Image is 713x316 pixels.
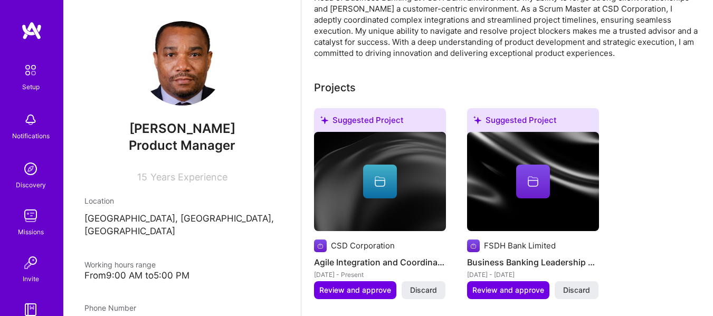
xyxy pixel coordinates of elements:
img: logo [21,21,42,40]
img: teamwork [20,205,41,226]
span: Phone Number [84,303,136,312]
div: CSD Corporation [331,240,395,251]
div: Location [84,195,280,206]
button: Discard [555,281,598,299]
div: Add projects you've worked on [314,80,356,95]
img: Company logo [314,240,327,252]
span: Review and approve [319,285,391,295]
button: Review and approve [467,281,549,299]
img: discovery [20,158,41,179]
div: [DATE] - [DATE] [467,269,599,280]
h4: Business Banking Leadership and Development [467,255,599,269]
div: Suggested Project [314,108,446,136]
div: From 9:00 AM to 5:00 PM [84,270,280,281]
span: Discard [563,285,590,295]
img: Company logo [467,240,480,252]
img: cover [467,132,599,231]
span: Product Manager [129,138,235,153]
img: cover [314,132,446,231]
div: FSDH Bank Limited [484,240,556,251]
div: Discovery [16,179,46,190]
i: icon SuggestedTeams [320,116,328,124]
h4: Agile Integration and Coordination [314,255,446,269]
img: Invite [20,252,41,273]
span: Years Experience [150,171,227,183]
p: [GEOGRAPHIC_DATA], [GEOGRAPHIC_DATA], [GEOGRAPHIC_DATA] [84,213,280,238]
img: bell [20,109,41,130]
div: Missions [18,226,44,237]
span: 15 [137,171,147,183]
div: Notifications [12,130,50,141]
div: Invite [23,273,39,284]
img: User Avatar [140,21,224,106]
i: icon SuggestedTeams [473,116,481,124]
span: Discard [410,285,437,295]
div: [DATE] - Present [314,269,446,280]
div: Setup [22,81,40,92]
span: Working hours range [84,260,156,269]
button: Discard [402,281,445,299]
span: [PERSON_NAME] [84,121,280,137]
div: Projects [314,80,356,95]
img: setup [20,59,42,81]
div: Suggested Project [467,108,599,136]
button: Review and approve [314,281,396,299]
span: Review and approve [472,285,544,295]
